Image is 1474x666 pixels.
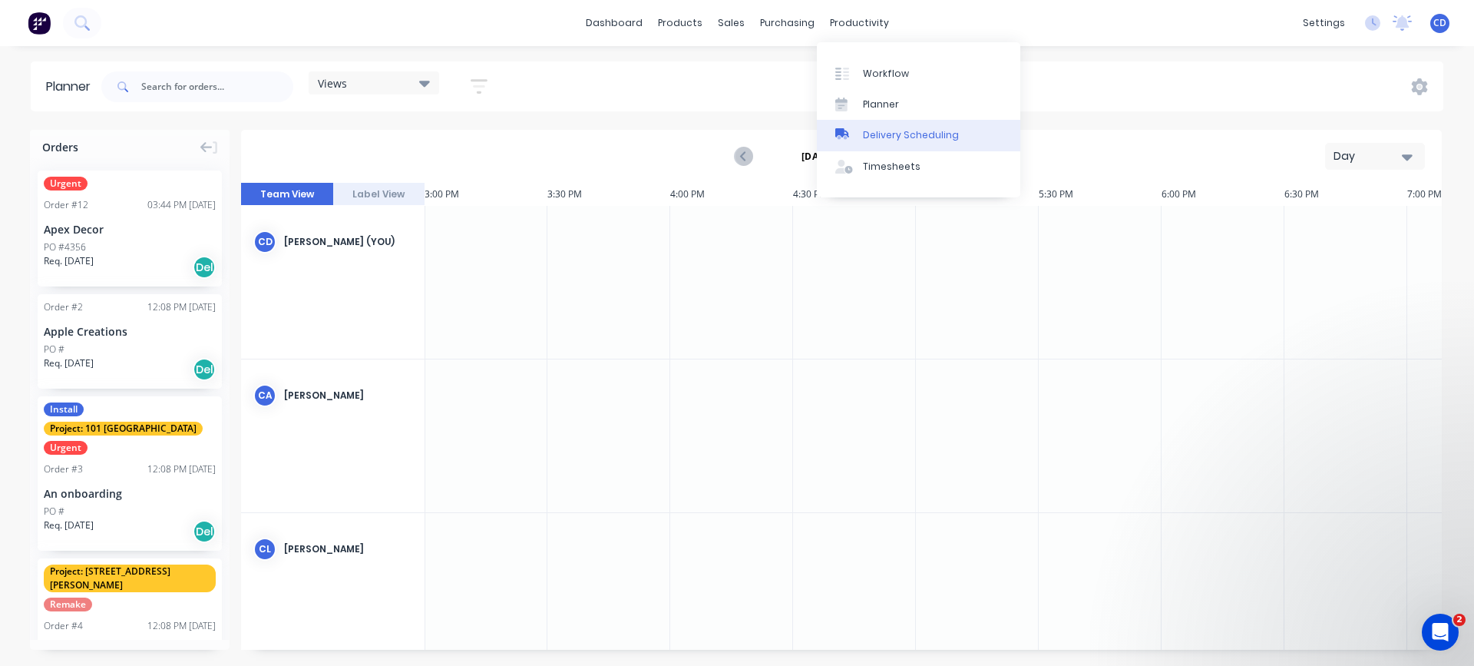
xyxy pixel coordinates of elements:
[284,542,412,556] div: [PERSON_NAME]
[147,198,216,212] div: 03:44 PM [DATE]
[1422,614,1459,651] iframe: Intercom live chat
[44,356,94,370] span: Req. [DATE]
[801,150,832,164] strong: [DATE]
[817,151,1020,182] a: Timesheets
[863,128,959,142] div: Delivery Scheduling
[44,403,84,416] span: Install
[44,505,64,519] div: PO #
[44,323,216,340] div: Apple Creations
[817,120,1020,151] a: Delivery Scheduling
[863,160,920,174] div: Timesheets
[425,183,547,206] div: 3:00 PM
[44,441,88,455] span: Urgent
[44,177,88,191] span: Urgent
[44,485,216,502] div: An onboarding
[863,98,899,111] div: Planner
[42,139,78,155] span: Orders
[793,183,916,206] div: 4:30 PM
[147,619,216,633] div: 12:08 PM [DATE]
[253,538,276,561] div: CL
[1284,183,1407,206] div: 6:30 PM
[44,240,86,254] div: PO #4356
[1295,12,1353,35] div: settings
[28,12,51,35] img: Factory
[253,230,276,253] div: CD
[46,78,98,96] div: Planner
[1162,183,1284,206] div: 6:00 PM
[44,598,92,611] span: Remake
[1334,148,1404,164] div: Day
[241,183,333,206] button: Team View
[44,254,94,268] span: Req. [DATE]
[44,221,216,237] div: Apex Decor
[284,235,412,249] div: [PERSON_NAME] (You)
[1325,143,1425,170] button: Day
[822,12,897,35] div: productivity
[141,71,293,102] input: Search for orders...
[147,462,216,476] div: 12:08 PM [DATE]
[44,619,83,633] div: Order # 4
[193,520,216,543] div: Del
[333,183,425,206] button: Label View
[147,300,216,314] div: 12:08 PM [DATE]
[44,565,216,592] span: Project: [STREET_ADDRESS][PERSON_NAME]
[710,12,752,35] div: sales
[578,12,650,35] a: dashboard
[253,384,276,407] div: CA
[863,67,909,81] div: Workflow
[547,183,670,206] div: 3:30 PM
[817,89,1020,120] a: Planner
[817,58,1020,88] a: Workflow
[284,389,412,403] div: [PERSON_NAME]
[1453,614,1466,626] span: 2
[44,300,83,314] div: Order # 2
[752,12,822,35] div: purchasing
[670,183,793,206] div: 4:00 PM
[318,75,347,91] span: Views
[44,519,94,532] span: Req. [DATE]
[1433,16,1446,30] span: CD
[1039,183,1162,206] div: 5:30 PM
[735,147,753,166] button: Previous page
[193,358,216,381] div: Del
[193,256,216,279] div: Del
[44,198,88,212] div: Order # 12
[44,462,83,476] div: Order # 3
[44,422,203,436] span: Project: 101 [GEOGRAPHIC_DATA]
[650,12,710,35] div: products
[44,343,64,356] div: PO #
